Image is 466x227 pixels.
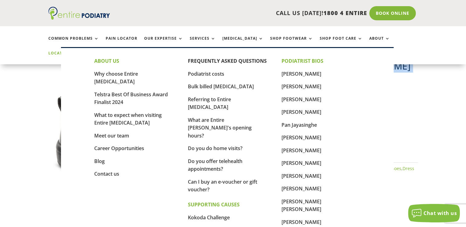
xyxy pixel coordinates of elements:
[48,15,110,21] a: Entire Podiatry
[222,36,263,50] a: [MEDICAL_DATA]
[188,214,230,221] a: Kokoda Challenge
[282,160,321,166] a: [PERSON_NAME]
[94,70,138,85] a: Why choose Entire [MEDICAL_DATA]
[282,173,321,179] a: [PERSON_NAME]
[282,109,321,115] a: [PERSON_NAME]
[188,117,252,139] a: What are Entire [PERSON_NAME]'s opening hours?
[188,158,242,173] a: Do you offer telehealth appointments?
[188,96,231,111] a: Referring to Entire [MEDICAL_DATA]
[188,58,267,64] a: FREQUENTLY ASKED QUESTIONS
[282,121,317,128] a: Pan Jayasinghe
[94,58,119,64] strong: ABOUT US
[94,91,168,106] a: Telstra Best Of Business Award Finalist 2024
[282,83,321,90] a: [PERSON_NAME]
[188,178,257,193] a: Can I buy an e-voucher or gift voucher?
[282,198,321,213] a: [PERSON_NAME] [PERSON_NAME]
[369,36,390,50] a: About
[282,96,321,103] a: [PERSON_NAME]
[282,185,321,192] a: [PERSON_NAME]
[94,158,105,165] a: Blog
[144,36,183,50] a: Our Expertise
[94,145,144,152] a: Career Opportunities
[94,112,162,126] a: What to expect when visiting Entire [MEDICAL_DATA]
[188,83,254,90] a: Bulk billed [MEDICAL_DATA]
[134,9,367,17] p: CALL US [DATE]!
[188,145,242,152] a: Do you do home visits?
[190,36,216,50] a: Services
[188,201,240,208] strong: SUPPORTING CAUSES
[270,36,313,50] a: Shop Footwear
[423,210,457,217] span: Chat with us
[48,7,110,20] img: logo (1)
[94,170,119,177] a: Contact us
[282,70,321,77] a: [PERSON_NAME]
[408,204,460,222] button: Chat with us
[282,134,321,141] a: [PERSON_NAME]
[282,147,321,154] a: [PERSON_NAME]
[323,9,367,17] span: 1800 4 ENTIRE
[369,6,416,20] a: Book Online
[94,132,129,139] a: Meet our team
[48,51,79,64] a: Locations
[106,36,137,50] a: Pain Locator
[282,58,323,64] strong: PODIATRIST BIOS
[320,36,363,50] a: Shop Foot Care
[188,70,224,77] a: Podiatrist costs
[48,36,99,50] a: Common Problems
